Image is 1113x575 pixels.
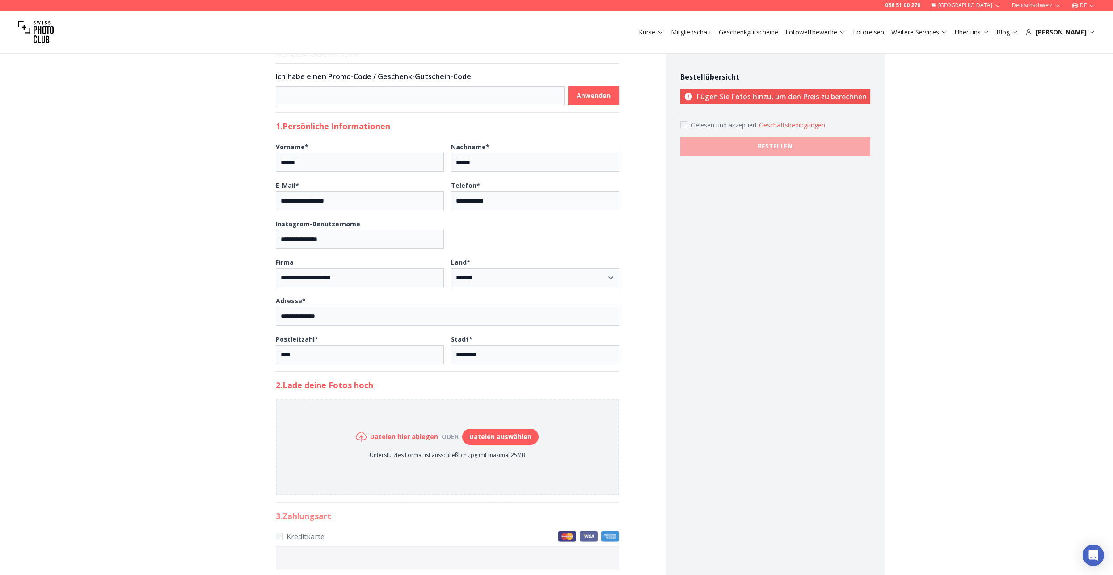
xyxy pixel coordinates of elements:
a: Geschenkgutscheine [719,28,778,37]
h3: Ich habe einen Promo-Code / Geschenk-Gutschein-Code [276,71,619,82]
button: Anwenden [568,86,619,105]
input: Firma [276,268,444,287]
b: Land * [451,258,470,266]
button: Dateien auswählen [462,429,539,445]
b: Instagram-Benutzername [276,220,360,228]
button: Accept termsGelesen und akzeptiert [759,121,826,130]
input: Nachname* [451,153,619,172]
input: Stadt* [451,345,619,364]
b: Postleitzahl * [276,335,318,343]
div: [PERSON_NAME] [1025,28,1095,37]
button: Mitgliedschaft [667,26,715,38]
input: Instagram-Benutzername [276,230,444,249]
button: Fotoreisen [849,26,888,38]
input: E-Mail* [276,191,444,210]
h6: Dateien hier ablegen [370,432,438,441]
input: Adresse* [276,307,619,326]
a: Fotowettbewerbe [785,28,846,37]
b: E-Mail * [276,181,299,190]
a: Kurse [639,28,664,37]
b: Firma [276,258,294,266]
p: Unterstütztes Format ist ausschließlich .jpg mit maximal 25MB [356,452,539,459]
input: Vorname* [276,153,444,172]
a: Über uns [955,28,989,37]
input: Accept terms [680,121,687,128]
p: Fügen Sie Fotos hinzu, um den Preis zu berechnen [680,89,870,104]
div: Open Intercom Messenger [1083,545,1104,566]
a: Weitere Services [891,28,948,37]
h2: 1. Persönliche Informationen [276,120,619,132]
button: Blog [993,26,1022,38]
button: Kurse [635,26,667,38]
img: Swiss photo club [18,14,54,50]
b: Adresse * [276,296,306,305]
button: Geschenkgutscheine [715,26,782,38]
button: Über uns [951,26,993,38]
b: BESTELLEN [758,142,793,151]
b: Nachname * [451,143,489,151]
select: Land* [451,268,619,287]
b: Stadt * [451,335,472,343]
b: Telefon * [451,181,480,190]
input: Postleitzahl* [276,345,444,364]
b: Vorname * [276,143,308,151]
button: Fotowettbewerbe [782,26,849,38]
a: Mitgliedschaft [671,28,712,37]
a: 058 51 00 270 [885,2,920,9]
a: Blog [996,28,1018,37]
button: Weitere Services [888,26,951,38]
input: Telefon* [451,191,619,210]
h2: 2. Lade deine Fotos hoch [276,379,619,391]
button: BESTELLEN [680,137,870,156]
span: Gelesen und akzeptiert [691,121,759,129]
a: Fotoreisen [853,28,884,37]
div: oder [438,432,462,441]
h4: Bestellübersicht [680,72,870,82]
b: Anwenden [577,91,611,100]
